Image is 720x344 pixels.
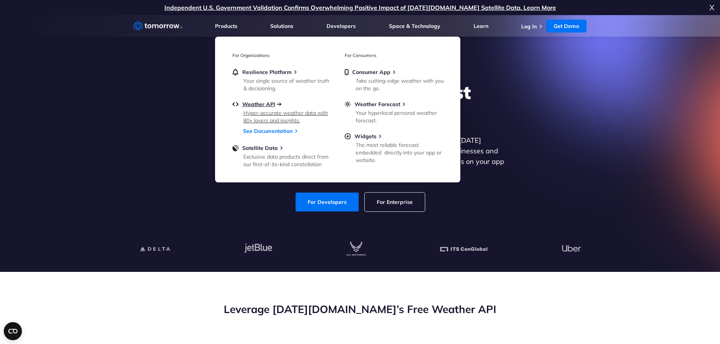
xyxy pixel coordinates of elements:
[345,69,348,76] img: mobile.svg
[243,128,293,134] a: See Documentation
[345,133,351,140] img: plus-circle.svg
[242,101,275,108] span: Weather API
[164,4,556,11] a: Independent U.S. Government Validation Confirms Overwhelming Positive Impact of [DATE][DOMAIN_NAM...
[214,81,506,126] h1: Explore the World’s Best Weather API
[356,77,444,92] div: Take cutting-edge weather with you on the go.
[232,69,238,76] img: bell.svg
[345,69,443,91] a: Consumer AppTake cutting-edge weather with you on the go.
[133,302,587,316] h2: Leverage [DATE][DOMAIN_NAME]’s Free Weather API
[365,193,425,211] a: For Enterprise
[232,101,331,123] a: Weather APIHyper-accurate weather data with 80+ layers and insights.
[242,69,292,76] span: Resilience Platform
[133,20,183,32] a: Home link
[389,23,440,29] a: Space & Technology
[232,145,331,167] a: Satellite DataExclusive data products direct from our first-of-its-kind constellation
[232,52,331,58] h3: For Organizations
[345,101,443,123] a: Weather ForecastYour hyperlocal personal weather forecast.
[327,23,356,29] a: Developers
[232,101,238,108] img: api.svg
[345,52,443,58] h3: For Consumers
[356,109,444,124] div: Your hyperlocal personal weather forecast.
[355,133,376,140] span: Widgets
[242,145,278,151] span: Satellite Data
[345,101,351,108] img: sun.svg
[352,69,390,76] span: Consumer App
[232,69,331,91] a: Resilience PlatformYour single source of weather truth & decisioning.
[214,135,506,177] p: Get reliable and precise weather data through our free API. Count on [DATE][DOMAIN_NAME] for quic...
[521,23,537,30] a: Log In
[356,141,444,164] div: The most reliable forecast embedded directly into your app or website.
[243,77,331,92] div: Your single source of weather truth & decisioning.
[4,322,22,340] button: Open CMP widget
[345,133,443,162] a: WidgetsThe most reliable forecast embedded directly into your app or website.
[243,153,331,168] div: Exclusive data products direct from our first-of-its-kind constellation
[215,23,237,29] a: Products
[296,193,359,211] a: For Developers
[232,145,238,151] img: satellite-data-menu.png
[243,109,331,124] div: Hyper-accurate weather data with 80+ layers and insights.
[474,23,488,29] a: Learn
[546,20,587,32] a: Get Demo
[270,23,293,29] a: Solutions
[355,101,400,108] span: Weather Forecast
